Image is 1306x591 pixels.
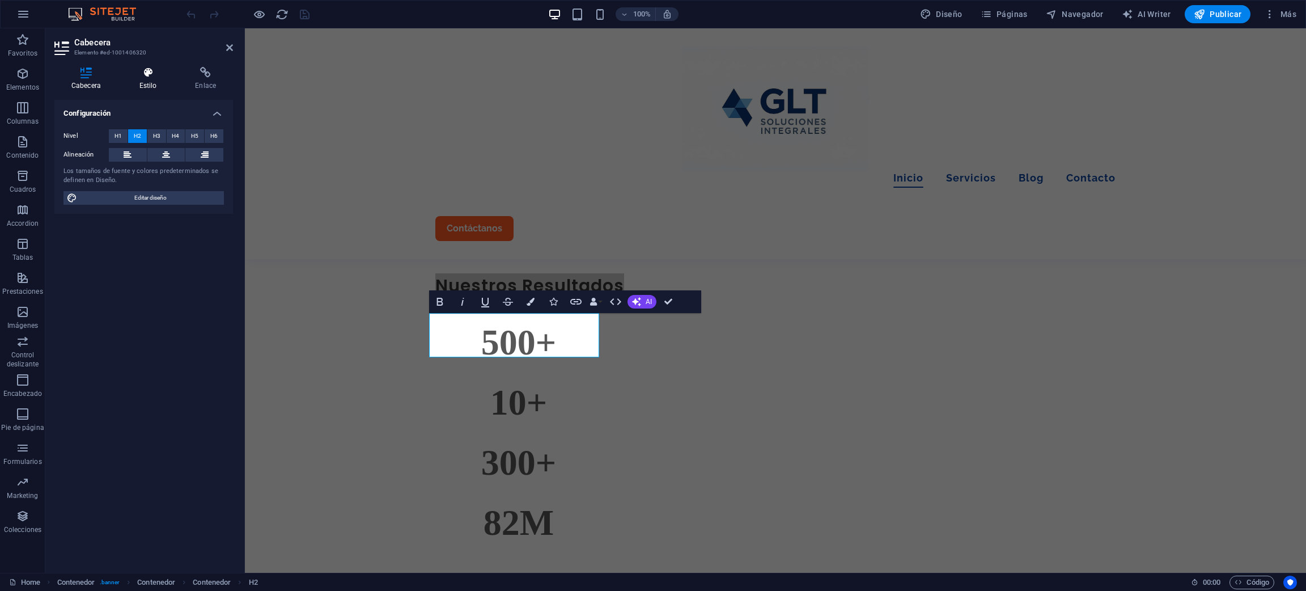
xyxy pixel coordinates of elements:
h4: Estilo [122,67,179,91]
span: Haz clic para seleccionar y doble clic para editar [137,576,175,589]
button: Link [565,290,587,313]
button: Publicar [1185,5,1251,23]
button: Italic (Ctrl+I) [452,290,473,313]
span: H2 [134,129,141,143]
button: H3 [147,129,166,143]
div: Diseño (Ctrl+Alt+Y) [915,5,967,23]
p: Favoritos [8,49,37,58]
p: Marketing [7,491,38,500]
button: H4 [167,129,185,143]
p: Colecciones [4,525,41,534]
button: Confirm (Ctrl+⏎) [658,290,679,313]
button: Strikethrough [497,290,519,313]
button: Diseño [915,5,967,23]
h4: Configuración [54,100,233,120]
span: 00 00 [1203,576,1220,589]
span: H1 [115,129,122,143]
span: Navegador [1046,9,1104,20]
button: Bold (Ctrl+B) [429,290,451,313]
span: Haz clic para seleccionar y doble clic para editar [193,576,231,589]
span: Editar diseño [80,191,221,205]
img: Editor Logo [65,7,150,21]
button: Icons [542,290,564,313]
span: Nuestros Resultados [190,245,379,269]
span: H6 [210,129,218,143]
button: Páginas [976,5,1032,23]
button: H6 [205,129,223,143]
label: Alineación [63,148,109,162]
span: Más [1264,9,1296,20]
span: AI [646,298,652,305]
button: Underline (Ctrl+U) [474,290,496,313]
span: : [1211,578,1212,586]
button: HTML [605,290,626,313]
div: Los tamaños de fuente y colores predeterminados se definen en Diseño. [63,167,224,185]
span: AI Writer [1122,9,1171,20]
h6: 100% [633,7,651,21]
p: Formularios [3,457,41,466]
h6: Tiempo de la sesión [1191,576,1221,589]
i: Volver a cargar página [275,8,289,21]
p: Elementos [6,83,39,92]
nav: breadcrumb [57,576,258,589]
button: reload [275,7,289,21]
button: Haz clic para salir del modo de previsualización y seguir editando [252,7,266,21]
span: Haz clic para seleccionar y doble clic para editar [249,576,258,589]
label: Nivel [63,129,109,143]
h4: Cabecera [54,67,122,91]
h3: Elemento #ed-1001406320 [74,48,210,58]
button: H1 [109,129,128,143]
span: Haz clic para seleccionar y doble clic para editar [57,576,95,589]
p: Prestaciones [2,287,43,296]
span: Páginas [981,9,1028,20]
h4: Enlace [178,67,233,91]
button: Navegador [1041,5,1108,23]
button: AI Writer [1117,5,1176,23]
p: Cuadros [10,185,36,194]
h2: Cabecera [74,37,233,48]
span: H4 [172,129,179,143]
button: H2 [128,129,147,143]
span: H5 [191,129,198,143]
span: Código [1235,576,1269,589]
button: Data Bindings [588,290,604,313]
button: Usercentrics [1283,576,1297,589]
button: Más [1260,5,1301,23]
span: . banner [100,576,120,589]
p: Columnas [7,117,39,126]
p: Tablas [12,253,33,262]
button: H5 [185,129,204,143]
a: Haz clic para cancelar la selección y doble clic para abrir páginas [9,576,40,589]
button: Editar diseño [63,191,224,205]
span: H3 [153,129,160,143]
p: Pie de página [1,423,44,432]
p: Contenido [6,151,39,160]
button: AI [627,295,656,309]
button: Código [1229,576,1274,589]
button: Colors [520,290,541,313]
i: Al redimensionar, ajustar el nivel de zoom automáticamente para ajustarse al dispositivo elegido. [662,9,672,19]
p: Imágenes [7,321,38,330]
p: Accordion [7,219,39,228]
span: Diseño [920,9,962,20]
span: Publicar [1194,9,1242,20]
p: Encabezado [3,389,42,398]
button: 100% [616,7,656,21]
